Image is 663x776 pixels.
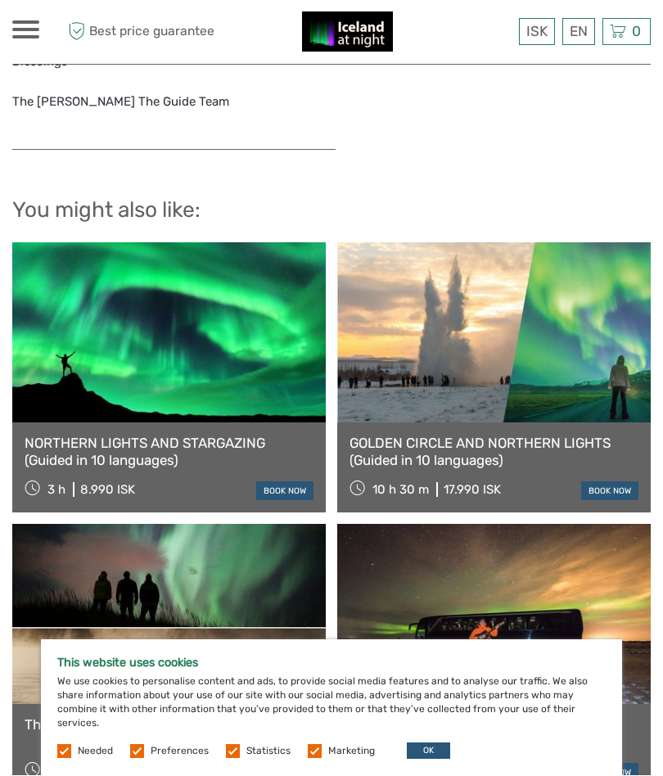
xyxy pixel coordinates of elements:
[57,656,606,670] h5: This website uses cookies
[407,743,450,760] button: OK
[12,198,651,224] h2: You might also like:
[23,29,185,42] p: We're away right now. Please check back later!
[25,435,313,469] a: NORTHERN LIGHTS AND STARGAZING (Guided in 10 languages)
[25,717,313,733] a: The Sky Lagoon & Northern Lights
[246,745,291,759] label: Statistics
[350,435,638,469] a: GOLDEN CIRCLE AND NORTHERN LIGHTS (Guided in 10 languages)
[47,483,65,498] span: 3 h
[372,483,429,498] span: 10 h 30 m
[581,482,638,501] a: book now
[188,25,208,45] button: Open LiveChat chat widget
[256,482,313,501] a: book now
[12,92,336,114] p: The [PERSON_NAME] The Guide Team
[629,24,643,40] span: 0
[562,19,595,46] div: EN
[302,12,393,52] img: 2375-0893e409-a1bb-4841-adb0-b7e32975a913_logo_small.jpg
[444,483,501,498] div: 17.990 ISK
[78,745,113,759] label: Needed
[328,745,375,759] label: Marketing
[151,745,209,759] label: Preferences
[64,19,214,46] span: Best price guarantee
[526,24,548,40] span: ISK
[80,483,135,498] div: 8.990 ISK
[41,640,622,776] div: We use cookies to personalise content and ads, to provide social media features and to analyse ou...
